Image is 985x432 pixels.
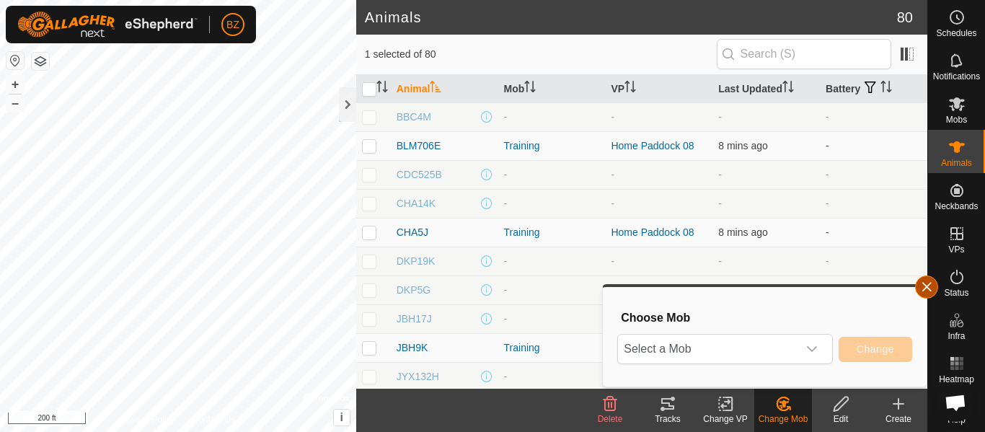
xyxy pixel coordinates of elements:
app-display-virtual-paddock-transition: - [611,198,614,209]
span: CHA14K [397,196,436,211]
span: BZ [226,17,239,32]
span: Delete [598,414,623,424]
td: - [820,160,927,189]
span: Change [857,343,894,355]
p-sorticon: Activate to sort [880,83,892,94]
div: - [504,312,600,327]
span: - [718,255,722,267]
app-display-virtual-paddock-transition: - [611,255,614,267]
button: Change [839,337,912,362]
h2: Animals [365,9,897,26]
p-sorticon: Activate to sort [524,83,536,94]
span: 29 Aug 2025, 10:33 am [718,140,767,151]
span: Infra [948,332,965,340]
h3: Choose Mob [621,311,912,325]
span: CHA5J [397,225,428,240]
span: Status [944,288,968,297]
span: Help [948,415,966,424]
span: Notifications [933,72,980,81]
th: Animal [391,75,498,103]
span: 1 selected of 80 [365,47,717,62]
span: 80 [897,6,913,28]
button: Reset Map [6,52,24,69]
input: Search (S) [717,39,891,69]
span: Animals [941,159,972,167]
a: Home Paddock 08 [611,140,694,151]
a: Contact Us [193,413,235,426]
div: Training [504,225,600,240]
td: - [820,102,927,131]
span: CDC525B [397,167,442,182]
app-display-virtual-paddock-transition: - [611,169,614,180]
div: - [504,110,600,125]
div: Change Mob [754,413,812,426]
div: - [504,196,600,211]
div: - [504,254,600,269]
div: Training [504,340,600,356]
span: BBC4M [397,110,431,125]
span: 29 Aug 2025, 10:33 am [718,226,767,238]
div: Change VP [697,413,754,426]
td: - [820,218,927,247]
td: - [820,189,927,218]
th: Mob [498,75,606,103]
span: - [718,198,722,209]
td: - [820,247,927,275]
p-sorticon: Activate to sort [430,83,441,94]
span: Schedules [936,29,976,38]
span: JBH9K [397,340,428,356]
div: Create [870,413,927,426]
span: JBH17J [397,312,432,327]
span: DKP19K [397,254,436,269]
span: - [718,169,722,180]
th: Battery [820,75,927,103]
button: + [6,76,24,93]
span: - [718,111,722,123]
span: Mobs [946,115,967,124]
app-display-virtual-paddock-transition: - [611,111,614,123]
button: i [334,410,350,426]
div: Edit [812,413,870,426]
span: Select a Mob [618,335,798,363]
td: - [820,275,927,304]
a: Help [928,389,985,430]
a: Open chat [936,383,975,422]
span: DKP5G [397,283,430,298]
div: - [504,369,600,384]
button: – [6,94,24,112]
a: Home Paddock 08 [611,226,694,238]
th: VP [605,75,712,103]
span: Neckbands [935,202,978,211]
span: Heatmap [939,375,974,384]
div: Training [504,138,600,154]
td: - [820,131,927,160]
div: Tracks [639,413,697,426]
span: JYX132H [397,369,439,384]
p-sorticon: Activate to sort [624,83,636,94]
div: - [504,167,600,182]
div: - [504,283,600,298]
p-sorticon: Activate to sort [782,83,794,94]
span: BLM706E [397,138,441,154]
span: i [340,411,343,423]
p-sorticon: Activate to sort [376,83,388,94]
a: Privacy Policy [121,413,175,426]
button: Map Layers [32,53,49,70]
img: Gallagher Logo [17,12,198,38]
th: Last Updated [712,75,820,103]
div: dropdown trigger [798,335,826,363]
span: VPs [948,245,964,254]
